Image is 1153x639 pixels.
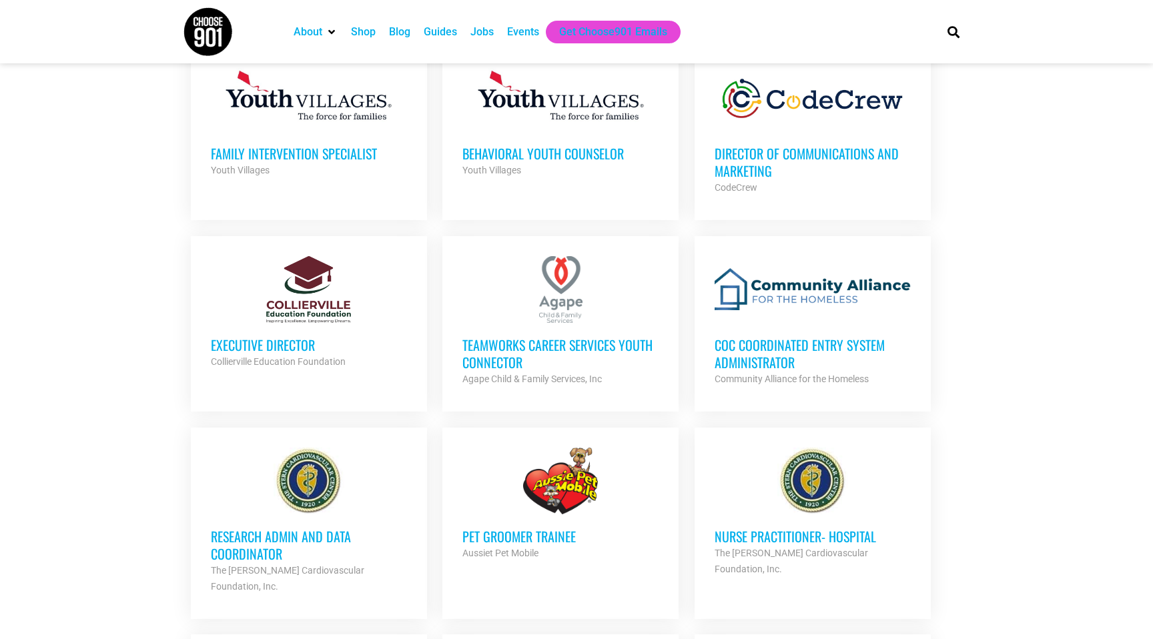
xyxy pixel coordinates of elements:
[695,45,931,215] a: Director of Communications and Marketing CodeCrew
[442,428,679,581] a: Pet Groomer Trainee Aussiet Pet Mobile
[715,182,757,193] strong: CodeCrew
[211,565,364,592] strong: The [PERSON_NAME] Cardiovascular Foundation, Inc.
[470,24,494,40] a: Jobs
[559,24,667,40] a: Get Choose901 Emails
[715,528,911,545] h3: Nurse Practitioner- Hospital
[943,21,965,43] div: Search
[715,145,911,179] h3: Director of Communications and Marketing
[507,24,539,40] a: Events
[424,24,457,40] a: Guides
[211,165,270,175] strong: Youth Villages
[211,528,407,562] h3: Research Admin and Data Coordinator
[462,336,659,371] h3: TeamWorks Career Services Youth Connector
[211,336,407,354] h3: Executive Director
[442,45,679,198] a: Behavioral Youth Counselor Youth Villages
[294,24,322,40] a: About
[287,21,925,43] nav: Main nav
[442,236,679,407] a: TeamWorks Career Services Youth Connector Agape Child & Family Services, Inc
[462,145,659,162] h3: Behavioral Youth Counselor
[695,428,931,597] a: Nurse Practitioner- Hospital The [PERSON_NAME] Cardiovascular Foundation, Inc.
[715,374,869,384] strong: Community Alliance for the Homeless
[462,528,659,545] h3: Pet Groomer Trainee
[389,24,410,40] a: Blog
[715,548,868,574] strong: The [PERSON_NAME] Cardiovascular Foundation, Inc.
[462,165,521,175] strong: Youth Villages
[715,336,911,371] h3: CoC Coordinated Entry System Administrator
[191,428,427,614] a: Research Admin and Data Coordinator The [PERSON_NAME] Cardiovascular Foundation, Inc.
[211,356,346,367] strong: Collierville Education Foundation
[462,374,602,384] strong: Agape Child & Family Services, Inc
[351,24,376,40] a: Shop
[287,21,344,43] div: About
[695,236,931,407] a: CoC Coordinated Entry System Administrator Community Alliance for the Homeless
[191,45,427,198] a: Family Intervention Specialist Youth Villages
[462,548,538,558] strong: Aussiet Pet Mobile
[191,236,427,390] a: Executive Director Collierville Education Foundation
[211,145,407,162] h3: Family Intervention Specialist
